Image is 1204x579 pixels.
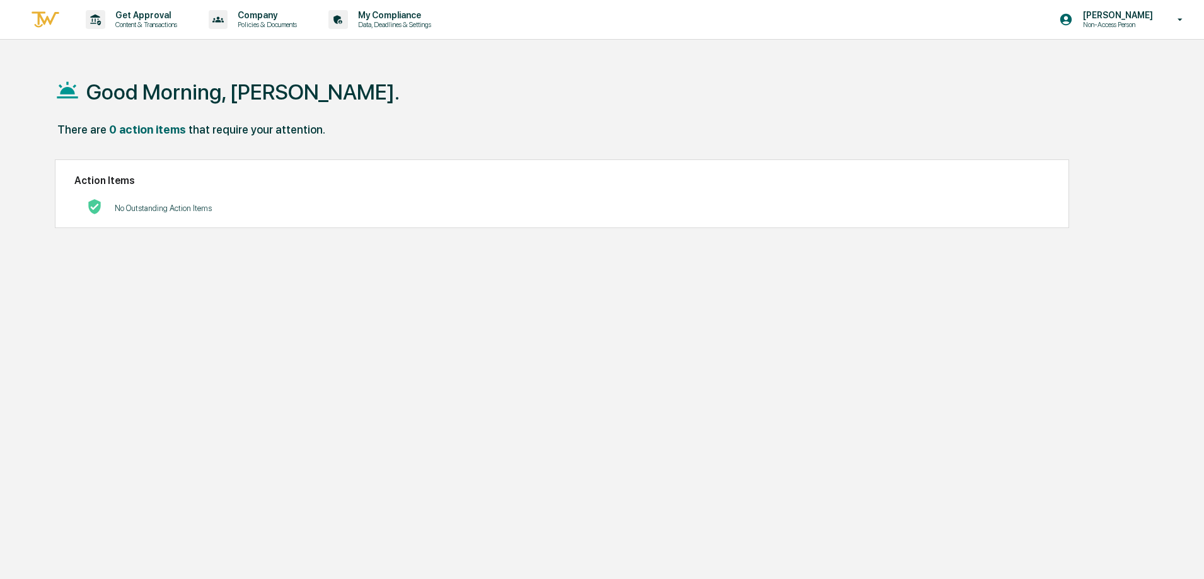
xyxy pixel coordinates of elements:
p: Policies & Documents [228,20,303,29]
p: Data, Deadlines & Settings [348,20,437,29]
div: that require your attention. [188,123,325,136]
p: My Compliance [348,10,437,20]
p: Content & Transactions [105,20,183,29]
p: Get Approval [105,10,183,20]
img: logo [30,9,61,30]
h1: Good Morning, [PERSON_NAME]. [86,79,400,105]
p: Non-Access Person [1073,20,1159,29]
img: No Actions logo [87,199,102,214]
h2: Action Items [74,175,1050,186]
div: There are [57,123,107,136]
div: 0 action items [109,123,186,136]
p: Company [228,10,303,20]
p: No Outstanding Action Items [115,204,212,213]
p: [PERSON_NAME] [1073,10,1159,20]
